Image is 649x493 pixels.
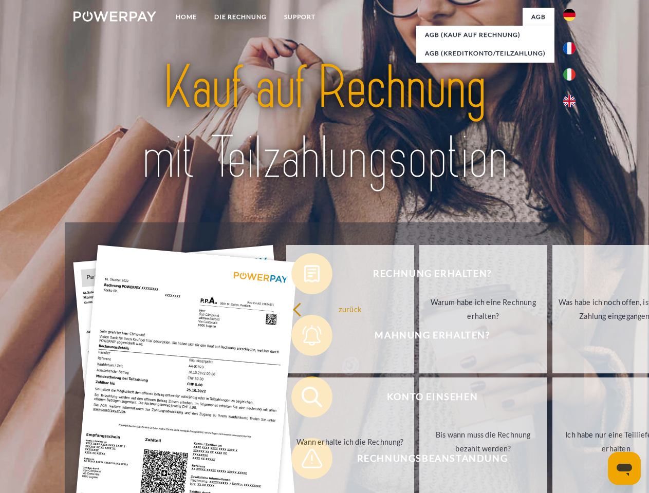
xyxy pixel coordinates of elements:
img: title-powerpay_de.svg [98,49,551,197]
img: en [563,95,576,107]
a: AGB (Kreditkonto/Teilzahlung) [416,44,554,63]
a: agb [523,8,554,26]
div: Wann erhalte ich die Rechnung? [292,434,408,448]
img: logo-powerpay-white.svg [73,11,156,22]
div: zurück [292,302,408,316]
iframe: Schaltfläche zum Öffnen des Messaging-Fensters [608,452,641,485]
div: Warum habe ich eine Rechnung erhalten? [425,295,541,323]
img: de [563,9,576,21]
img: it [563,68,576,81]
img: fr [563,42,576,54]
div: Bis wann muss die Rechnung bezahlt werden? [425,428,541,456]
a: Home [167,8,206,26]
a: AGB (Kauf auf Rechnung) [416,26,554,44]
a: SUPPORT [275,8,324,26]
a: DIE RECHNUNG [206,8,275,26]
